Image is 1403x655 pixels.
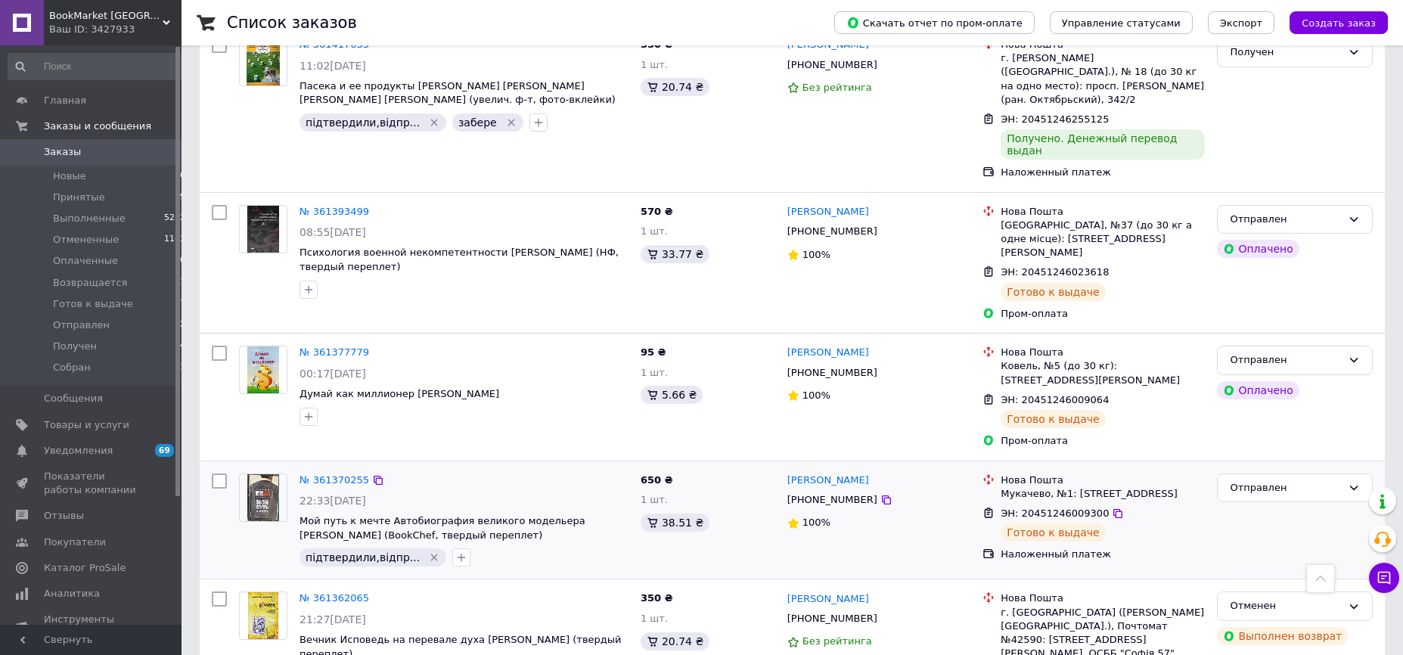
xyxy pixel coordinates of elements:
div: 5.66 ₴ [641,386,703,404]
span: Заказы [44,145,81,159]
span: Экспорт [1220,17,1262,29]
div: 20.74 ₴ [641,632,709,650]
a: № 361370255 [300,474,369,486]
svg: Удалить метку [428,116,440,129]
button: Чат с покупателем [1369,563,1399,593]
div: Отправлен [1230,212,1342,228]
a: Психология военной некомпетентности [PERSON_NAME] (НФ, твердый переплет) [300,247,619,272]
span: Товары и услуги [44,418,129,432]
div: 20.74 ₴ [641,78,709,96]
span: 7 [180,297,185,311]
svg: Удалить метку [428,551,440,563]
img: Фото товару [247,39,280,85]
span: Отмененные [53,233,119,247]
span: Выполненные [53,212,126,225]
span: Показатели работы компании [44,470,140,497]
div: Нова Пошта [1001,473,1205,487]
span: 100% [802,517,830,528]
a: Думай как миллионер [PERSON_NAME] [300,388,499,399]
span: Без рейтинга [802,82,872,93]
svg: Удалить метку [505,116,517,129]
span: Получен [53,340,97,353]
div: Нова Пошта [1001,591,1205,605]
a: Создать заказ [1274,17,1388,28]
img: Фото товару [247,346,279,393]
span: 0 [180,169,185,183]
img: Фото товару [247,474,279,521]
span: Управление статусами [1062,17,1181,29]
div: [PHONE_NUMBER] [784,363,880,383]
div: Готово к выдаче [1001,523,1105,542]
span: забере [458,116,497,129]
span: 1 шт. [641,494,668,505]
span: 11:02[DATE] [300,60,366,72]
div: Наложенный платеж [1001,548,1205,561]
a: Пасека и ее продукты [PERSON_NAME] [PERSON_NAME] [PERSON_NAME] [PERSON_NAME] (увелич. ф-т, фото-в... [300,80,616,106]
a: Фото товару [239,591,287,640]
div: [PHONE_NUMBER] [784,490,880,510]
a: № 361377779 [300,346,369,358]
div: Ковель, №5 (до 30 кг): [STREET_ADDRESS][PERSON_NAME] [1001,359,1205,386]
span: 100% [802,249,830,260]
span: 4 [180,340,185,353]
div: Наложенный платеж [1001,166,1205,179]
div: 38.51 ₴ [641,514,709,532]
div: Отменен [1230,598,1342,614]
div: Пром-оплата [1001,307,1205,321]
span: 1 шт. [641,367,668,378]
div: [GEOGRAPHIC_DATA], №37 (до 30 кг а одне місце): [STREET_ADDRESS][PERSON_NAME] [1001,219,1205,260]
div: Ваш ID: 3427933 [49,23,182,36]
span: 22:33[DATE] [300,495,366,507]
div: [PHONE_NUMBER] [784,609,880,629]
div: Нова Пошта [1001,346,1205,359]
div: Пром-оплата [1001,434,1205,448]
span: Новые [53,169,86,183]
div: Получено. Денежный перевод выдан [1001,129,1205,160]
span: підтвердили,відпр... [306,551,420,563]
div: Нова Пошта [1001,205,1205,219]
span: ЭН: 20451246009064 [1001,394,1109,405]
a: Мой путь к мечте Автобиография великого модельера [PERSON_NAME] (BookChef, твердый переплет) [300,515,585,541]
a: [PERSON_NAME] [787,346,869,360]
div: Оплачено [1217,381,1299,399]
span: Возвращается [53,276,127,290]
span: Аналитика [44,587,100,601]
span: 570 ₴ [641,206,673,217]
span: 69 [155,444,174,457]
span: 1 [180,276,185,290]
span: Заказы и сообщения [44,120,151,133]
img: Фото товару [247,206,279,253]
a: Фото товару [239,205,287,253]
a: Фото товару [239,473,287,522]
div: Мукачево, №1: [STREET_ADDRESS] [1001,487,1205,501]
span: 350 ₴ [641,39,673,50]
div: Готово к выдаче [1001,410,1105,428]
div: г. [PERSON_NAME] ([GEOGRAPHIC_DATA].), № 18 (до 30 кг на одно место): просп. [PERSON_NAME] (ран. ... [1001,51,1205,107]
div: Выполнен возврат [1217,627,1348,645]
span: Скачать отчет по пром-оплате [846,16,1023,29]
span: ЭН: 20451246009300 [1001,508,1109,519]
span: 1 шт. [641,613,668,624]
span: 95 ₴ [641,346,666,358]
span: 21:27[DATE] [300,613,366,626]
span: Отправлен [53,318,110,332]
span: 9 [180,191,185,204]
span: 1 шт. [641,225,668,237]
span: 100% [802,390,830,401]
button: Скачать отчет по пром-оплате [834,11,1035,34]
a: [PERSON_NAME] [787,592,869,607]
span: Уведомления [44,444,113,458]
button: Управление статусами [1050,11,1193,34]
span: 1163 [164,233,185,247]
span: 1 [180,361,185,374]
span: 0 [180,254,185,268]
span: Сообщения [44,392,103,405]
span: Собран [53,361,91,374]
a: Фото товару [239,346,287,394]
span: Создать заказ [1302,17,1376,29]
span: 12 [175,318,185,332]
div: [PHONE_NUMBER] [784,55,880,75]
span: Готов к выдаче [53,297,133,311]
span: BookMarket Украина [49,9,163,23]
